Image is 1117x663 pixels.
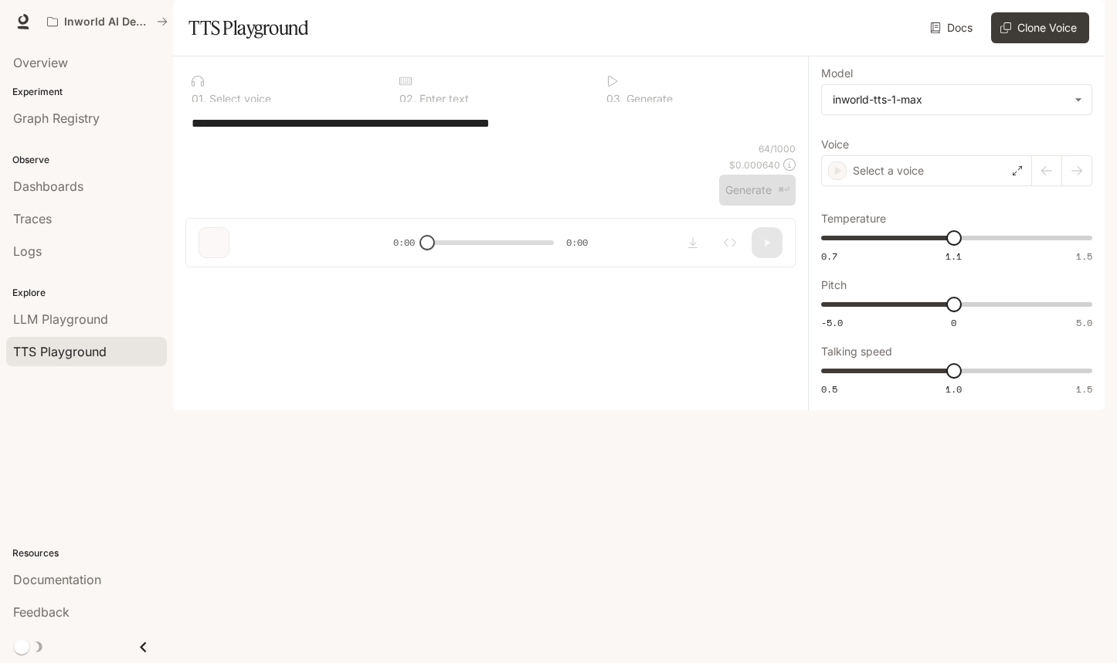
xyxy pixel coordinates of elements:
p: Model [821,68,853,79]
p: 0 1 . [192,93,206,104]
p: 64 / 1000 [759,142,796,155]
p: 0 2 . [399,93,416,104]
p: 0 3 . [606,93,623,104]
h1: TTS Playground [188,12,308,43]
p: Temperature [821,213,886,224]
p: Select a voice [853,163,924,178]
span: 1.5 [1076,250,1092,263]
p: Select voice [206,93,271,104]
p: Voice [821,139,849,150]
p: Inworld AI Demos [64,15,151,29]
span: -5.0 [821,316,843,329]
a: Docs [927,12,979,43]
span: 0.7 [821,250,837,263]
span: 5.0 [1076,316,1092,329]
span: 1.0 [946,382,962,396]
span: 0 [951,316,956,329]
p: Pitch [821,280,847,291]
div: inworld-tts-1-max [833,92,1067,107]
p: Enter text [416,93,469,104]
span: 1.5 [1076,382,1092,396]
span: 0.5 [821,382,837,396]
div: inworld-tts-1-max [822,85,1092,114]
p: Generate [623,93,673,104]
button: All workspaces [40,6,175,37]
p: Talking speed [821,346,892,357]
button: Clone Voice [991,12,1089,43]
p: $ 0.000640 [729,158,780,172]
span: 1.1 [946,250,962,263]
